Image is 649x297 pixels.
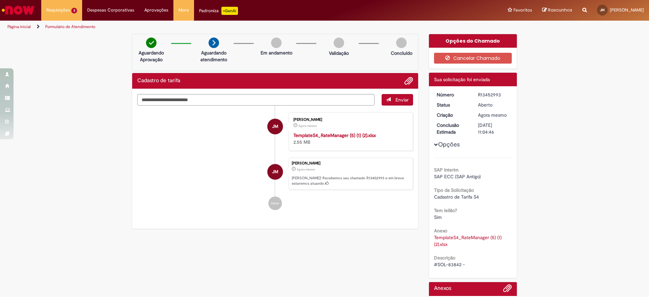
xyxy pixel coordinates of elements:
[334,38,344,48] img: img-circle-grey.png
[146,38,157,48] img: check-circle-green.png
[478,112,507,118] span: Agora mesmo
[137,106,413,217] ul: Histórico de tíquete
[478,112,507,118] time: 27/08/2025 15:04:43
[434,228,447,234] b: Anexo
[434,261,465,268] span: #SOL-83842 -
[434,207,457,213] b: Tem leilão?
[1,3,35,17] img: ServiceNow
[267,119,283,134] div: Júlia Oliveira Menezes
[293,132,376,138] a: TemplateS4_RateManager (5) (1) (2).xlsx
[45,24,95,29] a: Formulário de Atendimento
[209,38,219,48] img: arrow-next.png
[71,8,77,14] span: 3
[513,7,532,14] span: Favoritos
[396,38,407,48] img: img-circle-grey.png
[297,167,315,172] span: Agora mesmo
[293,118,406,122] div: [PERSON_NAME]
[478,112,509,118] div: 27/08/2025 15:04:43
[267,164,283,180] div: Júlia Oliveira Menezes
[292,161,409,165] div: [PERSON_NAME]
[46,7,70,14] span: Requisições
[197,49,230,63] p: Aguardando atendimento
[297,167,315,172] time: 27/08/2025 15:04:43
[478,91,509,98] div: R13452993
[382,94,413,106] button: Enviar
[137,158,413,190] li: Júlia Oliveira Menezes
[391,50,412,56] p: Concluído
[272,164,278,180] span: JM
[432,91,473,98] dt: Número
[5,21,428,33] ul: Trilhas de página
[292,176,409,186] p: [PERSON_NAME]! Recebemos seu chamado R13452993 e em breve estaremos atuando.
[429,34,517,48] div: Opções do Chamado
[432,122,473,135] dt: Conclusão Estimada
[548,7,572,13] span: Rascunhos
[298,124,317,128] span: Agora mesmo
[87,7,134,14] span: Despesas Corporativas
[503,284,512,296] button: Adicionar anexos
[7,24,31,29] a: Página inicial
[144,7,168,14] span: Aprovações
[395,97,409,103] span: Enviar
[434,76,490,83] span: Sua solicitação foi enviada
[135,49,168,63] p: Aguardando Aprovação
[600,8,605,12] span: JM
[261,49,292,56] p: Em andamento
[432,112,473,118] dt: Criação
[434,167,459,173] b: SAP Interim
[404,76,413,85] button: Adicionar anexos
[137,94,375,106] textarea: Digite sua mensagem aqui...
[434,187,474,193] b: Tipo da Solicitação
[478,101,509,108] div: Aberto
[432,101,473,108] dt: Status
[434,53,512,64] button: Cancelar Chamado
[478,122,509,135] div: [DATE] 11:04:46
[434,194,479,200] span: Cadastro de Tarifa S4
[329,50,349,56] p: Validação
[542,7,572,14] a: Rascunhos
[137,78,180,84] h2: Cadastro de tarifa Histórico de tíquete
[272,118,278,135] span: JM
[178,7,189,14] span: More
[434,234,503,247] a: Download de TemplateS4_RateManager (5) (1) (2).xlsx
[199,7,238,15] div: Padroniza
[293,132,406,145] div: 2.55 MB
[434,285,451,292] h2: Anexos
[434,174,481,180] span: SAP ECC (SAP Antigo)
[434,255,455,261] b: Descrição
[434,214,442,220] span: Sim
[221,7,238,15] p: +GenAi
[610,7,644,13] span: [PERSON_NAME]
[271,38,282,48] img: img-circle-grey.png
